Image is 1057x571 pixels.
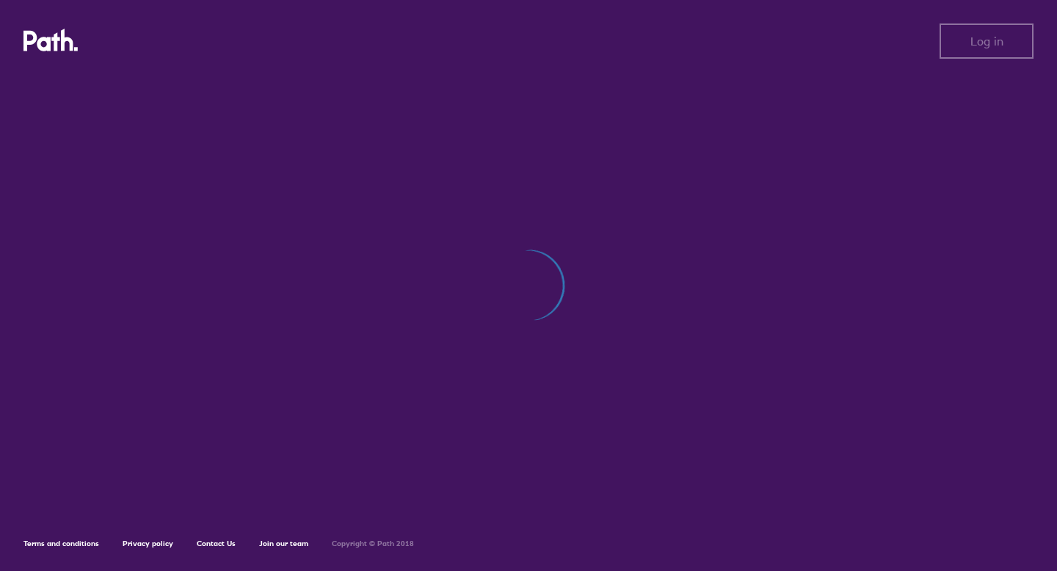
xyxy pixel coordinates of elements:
[970,34,1003,48] span: Log in
[259,539,308,548] a: Join our team
[940,23,1034,59] button: Log in
[123,539,173,548] a: Privacy policy
[197,539,236,548] a: Contact Us
[23,539,99,548] a: Terms and conditions
[332,539,414,548] h6: Copyright © Path 2018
